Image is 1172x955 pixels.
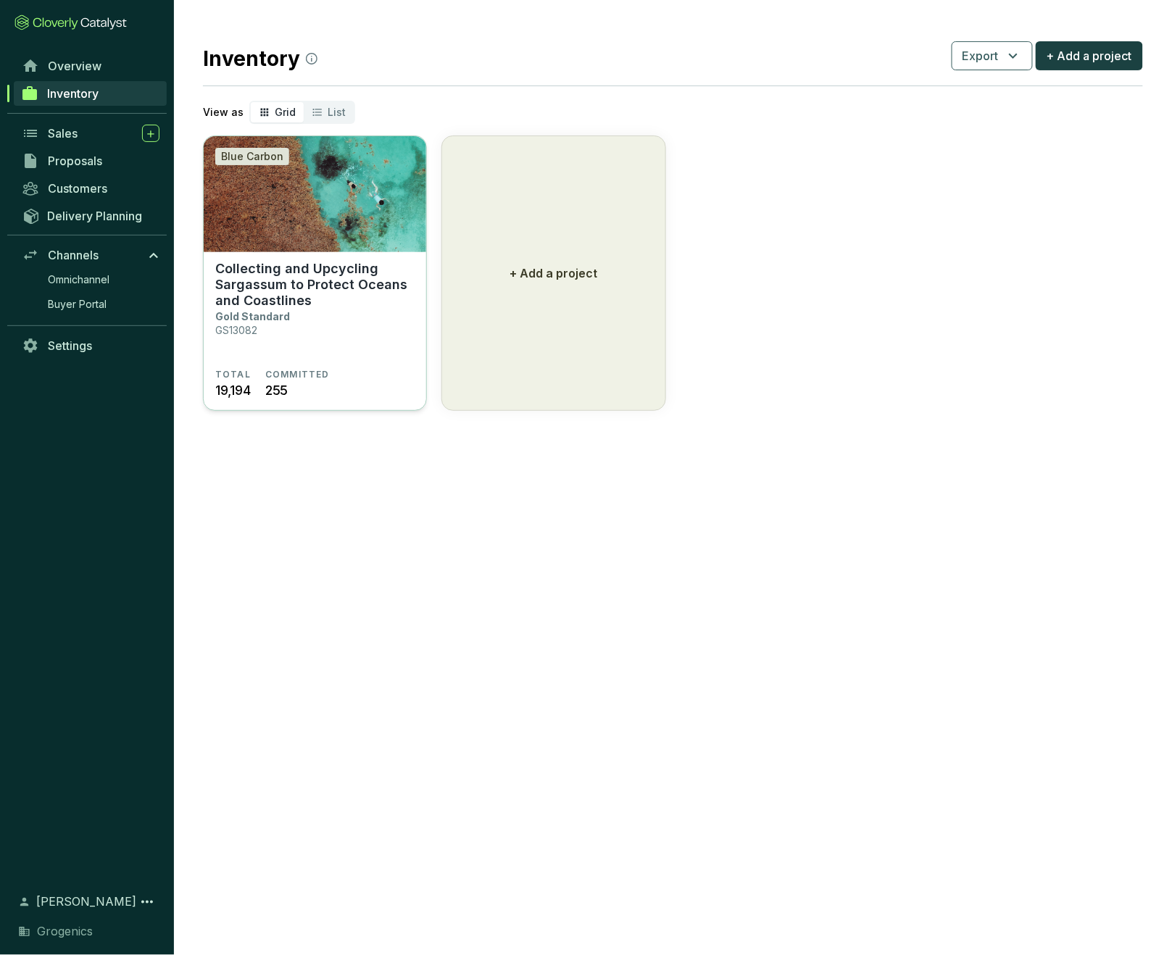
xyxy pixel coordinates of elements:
a: Overview [14,54,167,78]
p: Collecting and Upcycling Sargassum to Protect Oceans and Coastlines [215,261,415,309]
div: segmented control [249,101,355,124]
a: Inventory [14,81,167,106]
img: Collecting and Upcycling Sargassum to Protect Oceans and Coastlines [204,136,426,252]
a: Channels [14,243,167,267]
span: Inventory [47,86,99,101]
span: TOTAL [215,369,251,380]
a: Omnichannel [41,269,167,291]
span: Grid [275,106,296,118]
span: Settings [48,338,92,353]
span: Channels [48,248,99,262]
span: Buyer Portal [48,297,107,312]
h2: Inventory [203,43,317,74]
span: 19,194 [215,380,251,400]
span: Export [963,47,999,64]
span: Proposals [48,154,102,168]
a: Buyer Portal [41,293,167,315]
span: Sales [48,126,78,141]
span: + Add a project [1047,47,1132,64]
p: View as [203,105,244,120]
button: + Add a project [1036,41,1143,70]
a: Sales [14,121,167,146]
div: Blue Carbon [215,148,289,165]
span: Customers [48,181,107,196]
span: Delivery Planning [47,209,142,223]
button: Export [952,41,1033,70]
a: Delivery Planning [14,204,167,228]
a: Proposals [14,149,167,173]
p: + Add a project [510,264,597,282]
span: Grogenics [37,923,93,941]
p: GS13082 [215,324,257,336]
a: Collecting and Upcycling Sargassum to Protect Oceans and CoastlinesBlue CarbonCollecting and Upcy... [203,135,427,411]
button: + Add a project [441,135,665,411]
a: Customers [14,176,167,201]
span: [PERSON_NAME] [36,893,136,911]
span: COMMITTED [265,369,330,380]
p: Gold Standard [215,310,290,322]
span: 255 [265,380,288,400]
span: List [328,106,346,118]
span: Overview [48,59,101,73]
a: Settings [14,333,167,358]
span: Omnichannel [48,272,109,287]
